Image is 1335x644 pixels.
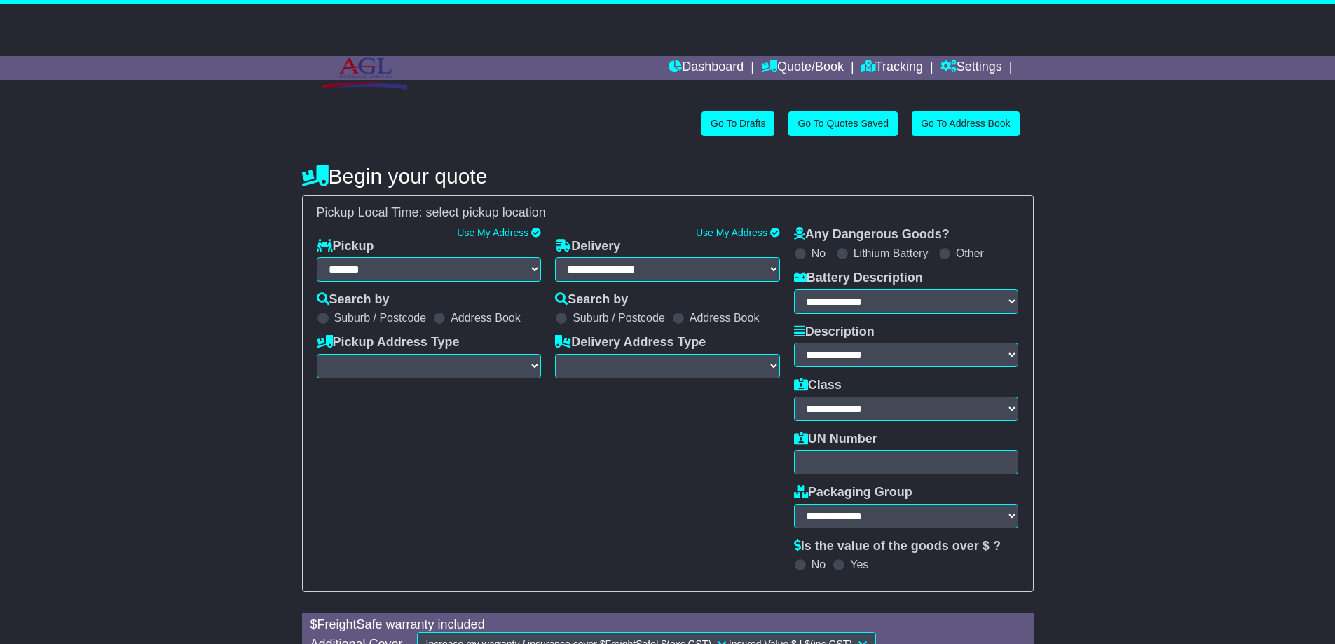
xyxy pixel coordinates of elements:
label: Pickup Address Type [317,335,460,350]
label: Delivery Address Type [555,335,706,350]
label: Pickup [317,239,374,254]
div: Pickup Local Time: [310,205,1026,221]
label: No [812,247,826,260]
label: Address Book [690,311,760,324]
a: Use My Address [696,227,767,238]
label: Search by [555,292,628,308]
a: Tracking [861,56,923,80]
label: Packaging Group [794,485,912,500]
a: Go To Drafts [701,111,774,136]
a: Dashboard [669,56,744,80]
label: Description [794,324,875,340]
label: Delivery [555,239,620,254]
a: Quote/Book [761,56,844,80]
label: Battery Description [794,270,923,286]
label: Class [794,378,842,393]
div: $ FreightSafe warranty included [303,617,1032,633]
label: Lithium Battery [854,247,929,260]
span: select pickup location [426,205,546,219]
label: Other [956,247,984,260]
label: Search by [317,292,390,308]
a: Go To Quotes Saved [788,111,898,136]
a: Settings [940,56,1002,80]
label: Address Book [451,311,521,324]
label: Yes [850,558,868,571]
label: Is the value of the goods over $ ? [794,539,1001,554]
a: Go To Address Book [912,111,1019,136]
label: UN Number [794,432,877,447]
label: Suburb / Postcode [334,311,427,324]
h4: Begin your quote [302,165,1034,188]
a: Use My Address [457,227,528,238]
label: No [812,558,826,571]
label: Suburb / Postcode [573,311,665,324]
label: Any Dangerous Goods? [794,227,950,242]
